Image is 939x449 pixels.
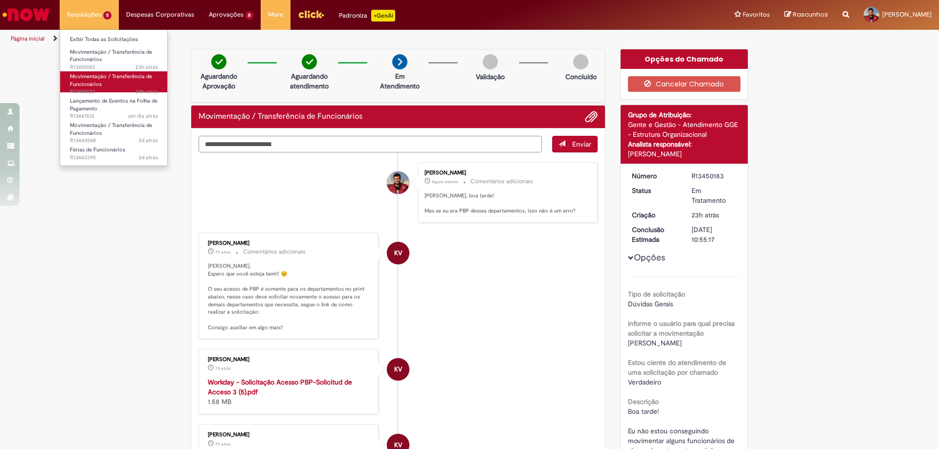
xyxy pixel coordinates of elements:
span: um dia atrás [128,112,158,120]
img: img-circle-grey.png [573,54,588,69]
div: [PERSON_NAME] [208,432,371,438]
img: check-circle-green.png [302,54,317,69]
a: Workday - Solicitação Acesso PBP-Solicitud de Acceso 3 (5).pdf [208,378,352,396]
a: Aberto R13450183 : Movimentação / Transferência de Funcionários [60,47,168,68]
span: Agora mesmo [432,179,458,185]
b: Descrição [628,397,659,406]
img: ServiceNow [1,5,51,24]
time: 27/08/2025 17:33:02 [432,179,458,185]
time: 26/08/2025 18:17:48 [692,211,719,219]
p: [PERSON_NAME], boa tarde! Mas se eu era PBP desses departamentos, isso não é um erro? [425,192,587,215]
dt: Número [625,171,685,181]
span: Enviar [572,140,591,149]
span: [PERSON_NAME] [882,10,932,19]
span: More [268,10,283,20]
a: Aberto R13443548 : Movimentação / Transferência de Funcionários [60,120,168,141]
span: R13443548 [70,137,158,145]
span: 8 [246,11,254,20]
time: 27/08/2025 10:37:45 [215,249,231,255]
p: +GenAi [371,10,395,21]
img: arrow-next.png [392,54,407,69]
small: Comentários adicionais [243,248,306,256]
span: R13443395 [70,154,158,162]
span: 23h atrás [692,211,719,219]
button: Enviar [552,136,598,152]
div: 1.58 MB [208,377,371,406]
p: Concluído [565,72,597,82]
b: Tipo de solicitação [628,290,685,299]
a: Aberto R13450133 : Movimentação / Transferência de Funcionários [60,71,168,92]
img: click_logo_yellow_360x200.png [298,7,324,21]
textarea: Digite sua mensagem aqui... [199,136,542,152]
div: 26/08/2025 18:17:48 [692,210,737,220]
span: Verdadeiro [628,378,661,386]
time: 25/08/2025 10:54:27 [138,137,158,144]
a: Exibir Todas as Solicitações [60,34,168,45]
img: img-circle-grey.png [483,54,498,69]
p: Em Atendimento [376,71,424,91]
div: [PERSON_NAME] [628,149,741,159]
b: Estou ciente do atendimento de uma solicitação por chamado [628,358,726,377]
span: KV [394,241,402,265]
div: Grupo de Atribuição: [628,110,741,120]
a: Página inicial [11,35,45,43]
b: informe o usuário para qual precisa solicitar a movimentação [628,319,735,338]
span: Requisições [67,10,101,20]
ul: Trilhas de página [7,30,619,48]
dt: Status [625,186,685,195]
span: 7h atrás [215,249,231,255]
dt: Conclusão Estimada [625,225,685,244]
div: Padroniza [339,10,395,21]
time: 26/08/2025 10:56:09 [128,112,158,120]
span: Aprovações [209,10,244,20]
div: Gente e Gestão - Atendimento GGE - Estrutura Organizacional [628,120,741,139]
span: Rascunhos [793,10,828,19]
span: 7h atrás [215,441,231,447]
div: Evaldo Leandro Potma da Silva [387,171,409,194]
span: Lançamento de Eventos na Folha de Pagamento [70,97,157,112]
p: Aguardando Aprovação [195,71,243,91]
p: Validação [476,72,505,82]
time: 27/08/2025 10:36:39 [215,441,231,447]
div: Opções do Chamado [621,49,748,69]
div: R13450183 [692,171,737,181]
dt: Criação [625,210,685,220]
time: 26/08/2025 18:17:49 [135,64,158,71]
span: 5 [103,11,112,20]
span: Movimentação / Transferência de Funcionários [70,73,152,88]
span: 23h atrás [135,64,158,71]
span: Férias de Funcionários [70,146,125,153]
span: Despesas Corporativas [126,10,194,20]
a: Rascunhos [784,10,828,20]
div: [DATE] 10:55:17 [692,225,737,244]
img: check-circle-green.png [211,54,226,69]
span: Movimentação / Transferência de Funcionários [70,122,152,137]
span: 24h atrás [135,88,158,95]
div: [PERSON_NAME] [208,357,371,363]
a: Aberto R13443395 : Férias de Funcionários [60,145,168,163]
div: [PERSON_NAME] [208,240,371,246]
button: Cancelar Chamado [628,76,741,92]
p: [PERSON_NAME], Espero que você esteja bem!! 😊 O seu acesso de PBP é somente para os departamentos... [208,262,371,331]
span: Dúvidas Gerais [628,299,673,308]
time: 25/08/2025 10:30:15 [138,154,158,161]
span: 7h atrás [215,365,231,371]
time: 27/08/2025 10:37:37 [215,365,231,371]
span: Movimentação / Transferência de Funcionários [70,48,152,64]
div: Karine Vieira [387,358,409,381]
ul: Requisições [60,29,168,166]
span: 3d atrás [138,154,158,161]
div: Karine Vieira [387,242,409,264]
time: 26/08/2025 18:00:12 [135,88,158,95]
div: Em Tratamento [692,186,737,205]
span: R13450183 [70,64,158,71]
div: Analista responsável: [628,139,741,149]
small: Comentários adicionais [470,177,533,186]
div: [PERSON_NAME] [425,170,587,176]
span: R13447612 [70,112,158,120]
h2: Movimentação / Transferência de Funcionários Histórico de tíquete [199,112,362,121]
button: Adicionar anexos [585,110,598,123]
span: KV [394,358,402,381]
span: [PERSON_NAME] [628,339,682,347]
